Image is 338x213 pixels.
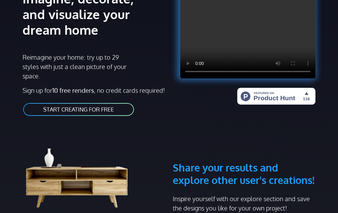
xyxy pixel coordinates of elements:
strong: 10 free renders [52,86,94,94]
img: HomeStyler AI - Interior Design Made Easy: One Click to Your Dream Home | Product Hunt [237,88,315,105]
img: living room cabinet [23,131,140,211]
p: Inspire yourself with our explore section and save the designs you like for your own project! [173,194,315,213]
a: START CREATING FOR FREE [23,102,135,116]
h3: Share your results and explore other user's creations! [173,131,315,186]
p: Reimagine your home: try up to 29 styles with just a clean picture of your space. [23,52,130,81]
p: Sign up for , no credit cards required! [23,86,165,95]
